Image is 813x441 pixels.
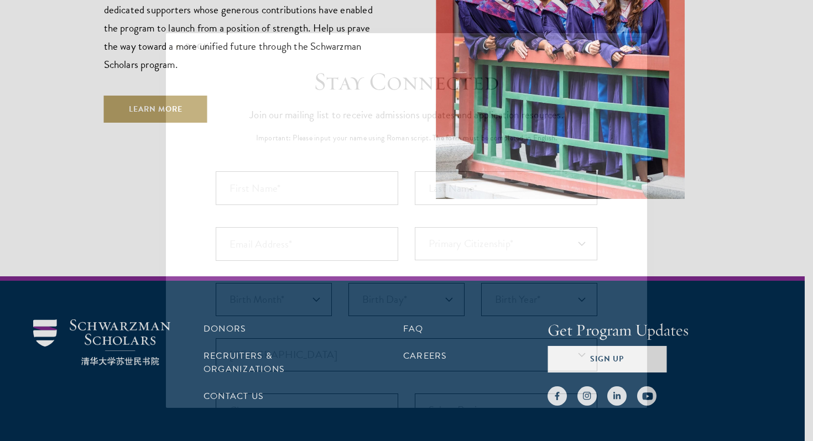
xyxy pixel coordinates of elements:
input: City [216,393,398,427]
button: Back [174,40,209,54]
select: Year [481,283,597,316]
div: Birthdate* [216,283,597,338]
input: Email Address* [216,227,398,261]
select: Day [348,283,465,316]
input: Last Name* [415,171,597,205]
div: Primary Citizenship* [415,227,597,261]
p: Join our mailing list to receive admissions updates and application resources. [249,106,564,124]
div: Last Name (Family Name)* [415,171,597,205]
p: Important: Please input your name using Roman script. The form must be completed in English. [256,132,557,144]
select: Month [216,283,332,316]
input: First Name* [216,171,398,205]
h3: Stay Connected [314,66,499,97]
